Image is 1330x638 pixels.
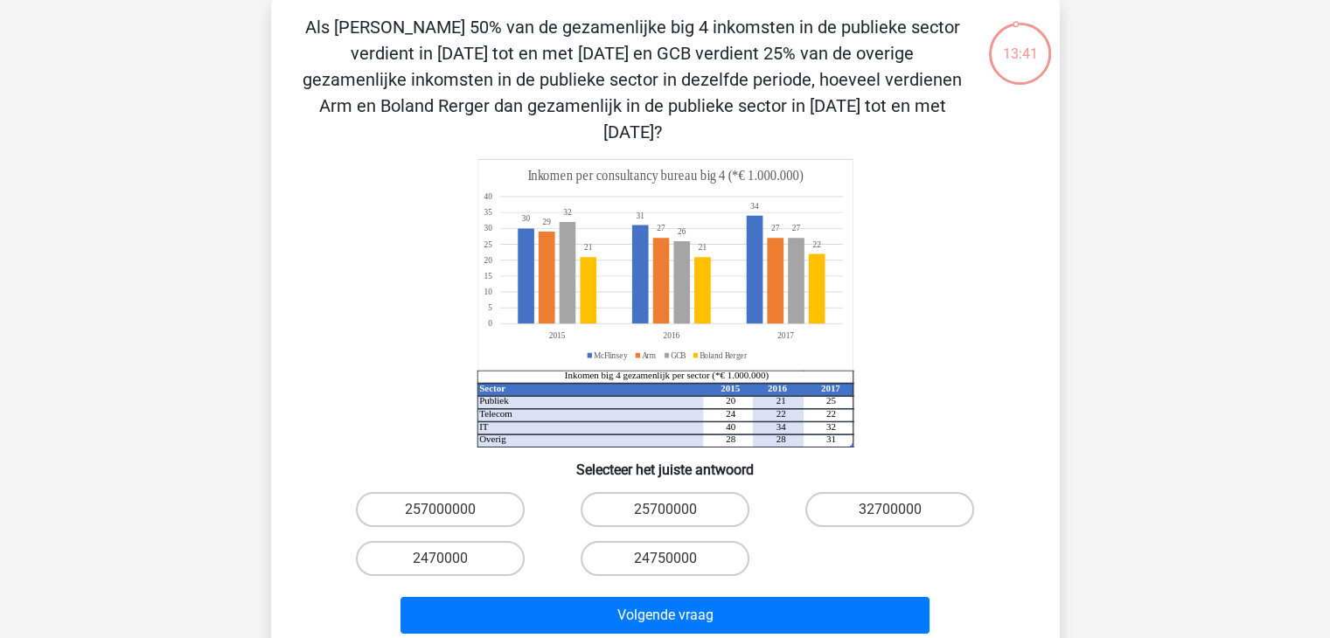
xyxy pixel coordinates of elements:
tspan: 20 [484,254,492,265]
tspan: 0 [488,318,492,329]
tspan: 10 [484,287,492,297]
tspan: Inkomen per consultancy bureau big 4 (*€ 1.000.000) [527,168,803,184]
tspan: Sector [479,383,505,393]
tspan: 28 [726,433,735,444]
label: 32700000 [805,492,974,527]
tspan: 34 [750,201,759,212]
tspan: 27 [791,223,800,233]
tspan: 22 [776,408,785,419]
tspan: 2727 [657,223,779,233]
tspan: McFlinsey [594,350,628,360]
tspan: 22 [812,239,820,249]
tspan: 2017 [820,383,839,393]
tspan: 32 [825,421,835,432]
tspan: 25 [825,395,835,406]
tspan: 31 [636,211,644,221]
label: 24750000 [581,541,749,576]
tspan: 34 [776,421,785,432]
label: 2470000 [356,541,525,576]
tspan: Inkomen big 4 gezamenlijk per sector (*€ 1.000.000) [564,370,769,381]
tspan: 30 [521,213,530,224]
tspan: 15 [484,271,492,281]
div: 13:41 [987,21,1053,65]
tspan: Arm [642,350,656,360]
tspan: 201520162017 [548,330,793,341]
tspan: GCB [671,350,686,360]
tspan: 2121 [583,242,706,253]
tspan: 28 [776,433,785,444]
p: Als [PERSON_NAME] 50% van de gezamenlijke big 4 inkomsten in de publieke sector verdient in [DATE... [299,14,966,145]
tspan: 20 [726,395,735,406]
tspan: Publiek [479,395,509,406]
tspan: 30 [484,223,492,233]
tspan: Overig [479,433,506,444]
tspan: 31 [825,433,835,444]
tspan: 26 [677,226,686,237]
tspan: 29 [542,217,550,227]
tspan: 2016 [767,383,786,393]
button: Volgende vraag [400,597,930,634]
tspan: 35 [484,207,492,218]
tspan: 2015 [721,383,740,393]
tspan: 40 [726,421,735,432]
h6: Selecteer het juiste antwoord [299,447,1032,478]
tspan: Telecom [479,408,512,419]
tspan: 40 [484,191,492,202]
label: 25700000 [581,492,749,527]
tspan: 32 [563,207,572,218]
tspan: 24 [726,408,735,419]
tspan: 5 [488,302,492,313]
tspan: 21 [776,395,785,406]
tspan: 22 [825,408,835,419]
label: 257000000 [356,492,525,527]
tspan: 25 [484,239,492,249]
tspan: IT [479,421,489,432]
tspan: Boland Rerger [700,350,748,360]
